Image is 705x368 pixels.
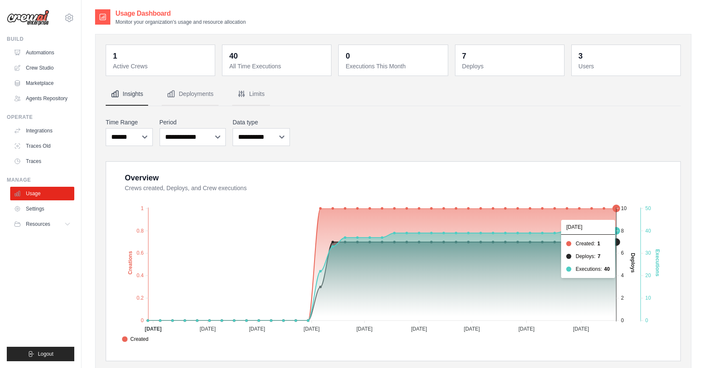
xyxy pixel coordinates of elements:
dt: Executions This Month [345,62,442,70]
tspan: 0 [621,317,624,323]
text: Deploys [630,253,636,273]
div: 0 [345,50,350,62]
div: Build [7,36,74,42]
a: Integrations [10,124,74,138]
button: Deployments [162,83,219,106]
tspan: [DATE] [200,326,216,332]
tspan: 0 [645,317,648,323]
label: Period [160,118,226,126]
tspan: 2 [621,295,624,301]
tspan: 4 [621,272,624,278]
dt: Crews created, Deploys, and Crew executions [125,184,670,192]
tspan: [DATE] [303,326,320,332]
tspan: 20 [645,272,651,278]
label: Data type [233,118,290,126]
button: Insights [106,83,148,106]
button: Limits [232,83,270,106]
tspan: 1 [141,205,144,211]
div: 7 [462,50,466,62]
div: 40 [229,50,238,62]
tspan: [DATE] [464,326,480,332]
dt: All Time Executions [229,62,326,70]
tspan: 0.8 [137,228,144,234]
a: Marketplace [10,76,74,90]
tspan: [DATE] [249,326,265,332]
dt: Active Crews [113,62,210,70]
div: Manage [7,177,74,183]
dt: Users [579,62,675,70]
div: 3 [579,50,583,62]
text: Executions [654,249,660,276]
a: Usage [10,187,74,200]
p: Monitor your organization's usage and resource allocation [115,19,246,25]
tspan: 10 [621,205,627,211]
tspan: [DATE] [411,326,427,332]
span: Resources [26,221,50,228]
tspan: 0.4 [137,272,144,278]
tspan: 8 [621,228,624,234]
div: Operate [7,114,74,121]
img: Logo [7,10,49,26]
tspan: 50 [645,205,651,211]
nav: Tabs [106,83,681,106]
div: Overview [125,172,159,184]
a: Automations [10,46,74,59]
h2: Usage Dashboard [115,8,246,19]
tspan: [DATE] [357,326,373,332]
tspan: 6 [621,250,624,256]
tspan: 0.2 [137,295,144,301]
tspan: [DATE] [145,326,162,332]
a: Traces [10,155,74,168]
span: Logout [38,351,53,357]
a: Agents Repository [10,92,74,105]
tspan: [DATE] [518,326,534,332]
tspan: 30 [645,250,651,256]
dt: Deploys [462,62,559,70]
a: Settings [10,202,74,216]
a: Traces Old [10,139,74,153]
a: Crew Studio [10,61,74,75]
tspan: 10 [645,295,651,301]
text: Creations [127,251,133,275]
label: Time Range [106,118,153,126]
tspan: 0.6 [137,250,144,256]
div: 1 [113,50,117,62]
tspan: 0 [141,317,144,323]
span: Created [122,335,149,343]
button: Logout [7,347,74,361]
button: Resources [10,217,74,231]
tspan: [DATE] [573,326,589,332]
tspan: 40 [645,228,651,234]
